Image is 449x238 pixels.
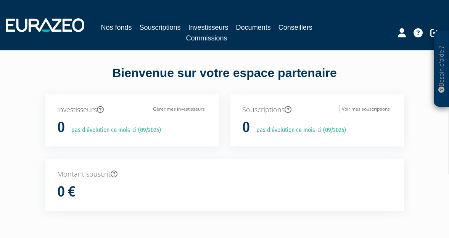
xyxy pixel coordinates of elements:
[151,105,207,113] a: Gérer mes investisseurs
[57,119,65,135] h1: 0
[101,22,132,33] a: Nos fonds
[57,105,207,115] p: Investisseurs
[57,169,392,179] p: Montant souscrit
[278,22,312,33] a: Conseillers
[251,126,346,135] p: pas d'évolution ce mois-ci (09/2025)
[66,126,161,135] p: pas d'évolution ce mois-ci (09/2025)
[140,22,181,33] a: Souscriptions
[40,64,410,94] div: Bienvenue sur votre espace partenaire
[340,105,392,113] a: Voir mes souscriptions
[186,33,227,43] a: Commissions
[242,105,392,115] p: Souscriptions
[236,22,271,33] a: Documents
[6,18,84,32] img: 1732889491-logotype_eurazeo_blanc_rvb.png
[57,184,76,200] h1: 0 €
[242,119,250,135] h1: 0
[437,35,446,103] p: Besoin d'aide ?
[188,22,229,33] a: Investisseurs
